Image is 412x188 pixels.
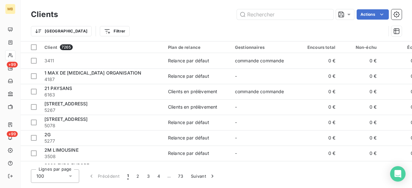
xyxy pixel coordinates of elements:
span: 3508 [44,153,160,160]
span: 5267 [44,107,160,113]
td: 0 € [298,53,339,68]
span: 7265 [60,44,73,50]
button: 73 [174,169,187,183]
div: Relance par défaut [168,58,209,64]
span: - [235,120,237,125]
span: … [164,171,174,181]
span: - [235,73,237,79]
span: 2M LIMOUSINE [44,147,79,153]
div: Gestionnaires [235,45,294,50]
button: 2 [133,169,143,183]
span: - [235,104,237,110]
span: 1 [127,173,129,179]
div: Relance par défaut [168,119,209,126]
td: 0 € [298,161,339,176]
span: - [235,150,237,156]
td: 0 € [298,146,339,161]
button: Actions [357,9,389,20]
div: Relance par défaut [168,150,209,157]
div: Clients en prélèvement [168,104,217,110]
td: 0 € [298,115,339,130]
td: 0 € [339,53,380,68]
div: Relance par défaut [168,73,209,79]
span: 21 PAYSANS [44,85,72,91]
div: Plan de relance [168,45,227,50]
button: Filtrer [100,26,129,36]
td: 0 € [339,115,380,130]
td: 0 € [298,130,339,146]
span: 6163 [44,92,160,98]
div: Relance par défaut [168,135,209,141]
span: commande commande [235,89,284,94]
span: Client [44,45,57,50]
span: commande commande [235,58,284,63]
span: 3000 EXPO EUROPE [44,163,89,168]
div: Encours total [302,45,335,50]
span: 2G [44,132,51,137]
div: Non-échu [343,45,377,50]
span: - [235,135,237,140]
td: 0 € [339,84,380,99]
span: +99 [7,131,18,137]
button: [GEOGRAPHIC_DATA] [31,26,92,36]
span: 1 MAX DE [MEDICAL_DATA] ORGANISATION [44,70,141,76]
td: 0 € [298,84,339,99]
div: Open Intercom Messenger [390,166,406,182]
td: 0 € [298,99,339,115]
span: +99 [7,62,18,67]
span: 100 [36,173,44,179]
td: 0 € [339,161,380,176]
span: 4187 [44,76,160,83]
h3: Clients [31,9,58,20]
td: 0 € [339,99,380,115]
td: 0 € [339,68,380,84]
span: 5078 [44,122,160,129]
button: Suivant [187,169,220,183]
button: Précédent [84,169,123,183]
div: MB [5,4,15,14]
td: 0 € [339,130,380,146]
td: 0 € [298,68,339,84]
button: 4 [154,169,164,183]
span: [STREET_ADDRESS] [44,116,88,122]
div: Clients en prélèvement [168,88,217,95]
button: 1 [123,169,133,183]
span: 3411 [44,58,160,64]
button: 3 [143,169,154,183]
input: Rechercher [237,9,333,20]
span: 5277 [44,138,160,144]
td: 0 € [339,146,380,161]
span: [STREET_ADDRESS] [44,101,88,106]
